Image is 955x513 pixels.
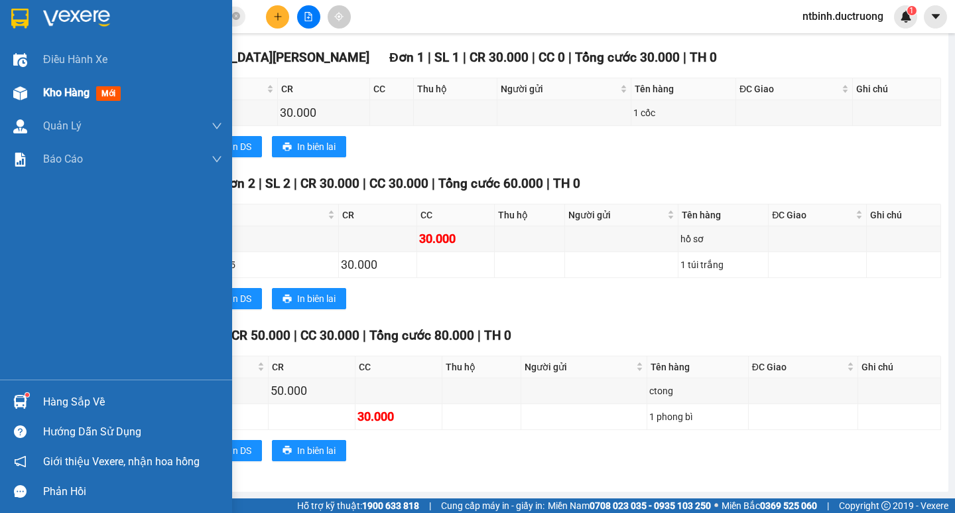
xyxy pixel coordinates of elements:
[739,82,839,96] span: ĐC Giao
[300,328,359,343] span: CC 30.000
[11,9,29,29] img: logo-vxr
[370,78,413,100] th: CC
[13,53,27,67] img: warehouse-icon
[232,11,240,23] span: close-circle
[477,328,481,343] span: |
[690,50,717,65] span: TH 0
[334,12,344,21] span: aim
[266,5,289,29] button: plus
[43,86,90,99] span: Kho hàng
[272,136,346,157] button: printerIn biên lai
[722,498,817,513] span: Miền Bắc
[43,422,222,442] div: Hướng dẫn sử dụng
[297,291,336,306] span: In biên lai
[297,5,320,29] button: file-add
[442,356,521,378] th: Thu hộ
[649,384,745,398] div: ctong
[278,78,371,100] th: CR
[441,498,544,513] span: Cung cấp máy in - giấy in:
[362,500,419,511] strong: 1900 633 818
[867,204,941,226] th: Ghi chú
[853,78,941,100] th: Ghi chú
[273,12,283,21] span: plus
[525,360,633,374] span: Người gửi
[272,288,346,309] button: printerIn biên lai
[501,82,618,96] span: Người gửi
[428,50,431,65] span: |
[631,78,736,100] th: Tên hàng
[429,498,431,513] span: |
[772,208,853,222] span: ĐC Giao
[272,440,346,461] button: printerIn biên lai
[25,393,29,397] sup: 1
[924,5,947,29] button: caret-down
[297,139,336,154] span: In biên lai
[283,142,292,153] span: printer
[680,232,766,246] div: hồ sơ
[432,176,435,191] span: |
[38,34,42,45] span: -
[297,443,336,458] span: In biên lai
[590,500,711,511] strong: 0708 023 035 - 0935 103 250
[575,50,680,65] span: Tổng cước 30.000
[363,328,366,343] span: |
[294,328,297,343] span: |
[304,12,313,21] span: file-add
[232,12,240,20] span: close-circle
[417,204,495,226] th: CC
[909,6,914,15] span: 1
[43,117,82,134] span: Quản Lý
[714,503,718,508] span: ⚪️
[369,328,474,343] span: Tổng cước 80.000
[414,78,497,100] th: Thu hộ
[792,8,894,25] span: ntbinh.ductruong
[212,121,222,131] span: down
[205,136,262,157] button: printerIn DS
[341,256,414,274] div: 30.000
[568,208,665,222] span: Người gửi
[858,356,941,378] th: Ghi chú
[683,50,686,65] span: |
[10,54,24,64] span: Gửi
[649,409,745,424] div: 1 phong bì
[43,392,222,412] div: Hàng sắp về
[14,485,27,498] span: message
[283,445,292,456] span: printer
[300,176,359,191] span: CR 30.000
[647,356,748,378] th: Tên hàng
[29,7,171,17] strong: CÔNG TY VẬN TẢI ĐỨC TRƯỞNG
[389,50,424,65] span: Đơn 1
[44,90,103,101] span: 0986260369
[43,453,200,470] span: Giới thiệu Vexere, nhận hoa hồng
[205,288,262,309] button: printerIn DS
[355,356,442,378] th: CC
[434,50,460,65] span: SL 1
[369,176,428,191] span: CC 30.000
[43,51,107,68] span: Điều hành xe
[297,498,419,513] span: Hỗ trợ kỹ thuật:
[678,204,769,226] th: Tên hàng
[680,257,766,272] div: 1 túi trắng
[13,86,27,100] img: warehouse-icon
[14,455,27,468] span: notification
[283,294,292,305] span: printer
[38,48,162,83] span: 14 [PERSON_NAME], [PERSON_NAME]
[14,425,27,438] span: question-circle
[930,11,942,23] span: caret-down
[752,360,844,374] span: ĐC Giao
[438,176,543,191] span: Tổng cước 60.000
[900,11,912,23] img: icon-new-feature
[231,328,290,343] span: CR 50.000
[205,440,262,461] button: printerIn DS
[280,104,368,122] div: 30.000
[43,151,83,167] span: Báo cáo
[339,204,416,226] th: CR
[96,86,121,101] span: mới
[230,139,251,154] span: In DS
[633,106,733,120] div: 1 cốc
[41,90,103,101] span: -
[760,500,817,511] strong: 0369 525 060
[907,6,917,15] sup: 1
[269,356,355,378] th: CR
[13,395,27,409] img: warehouse-icon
